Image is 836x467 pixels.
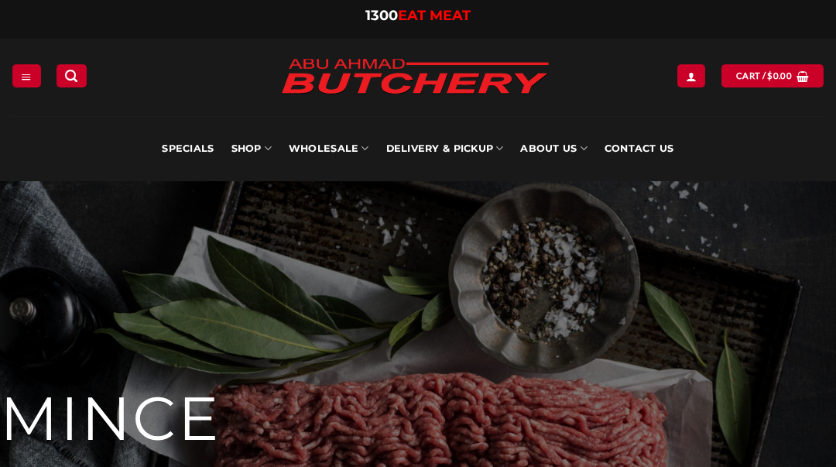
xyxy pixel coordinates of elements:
[365,7,471,24] a: 1300EAT MEAT
[520,116,587,181] a: About Us
[721,64,824,87] a: View cart
[57,64,86,87] a: Search
[12,64,40,87] a: Menu
[268,48,562,107] img: Abu Ahmad Butchery
[767,69,773,83] span: $
[365,7,398,24] span: 1300
[736,69,792,83] span: Cart /
[162,116,214,181] a: Specials
[231,116,272,181] a: SHOP
[605,116,674,181] a: Contact Us
[767,70,792,81] bdi: 0.00
[386,116,504,181] a: Delivery & Pickup
[677,64,705,87] a: Login
[398,7,471,24] span: EAT MEAT
[289,116,369,181] a: Wholesale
